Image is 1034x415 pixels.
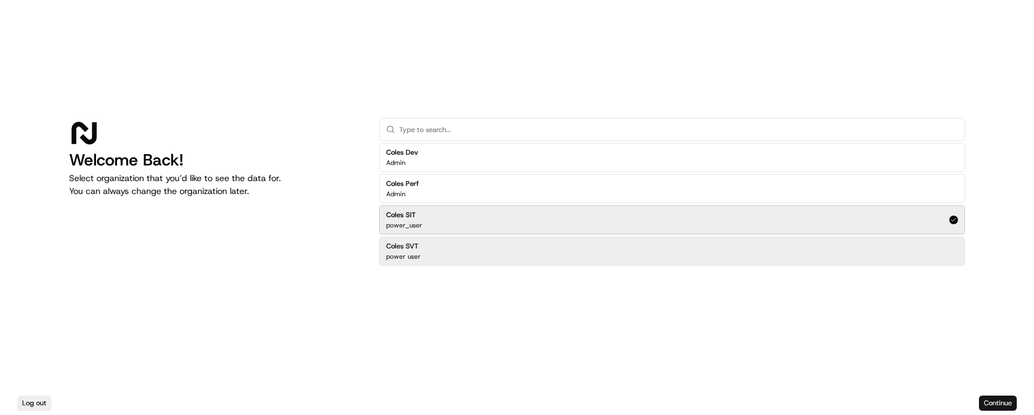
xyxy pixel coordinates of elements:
p: Admin [386,190,406,198]
div: Suggestions [379,141,965,268]
h2: Coles SVT [386,241,421,251]
input: Type to search... [399,119,958,140]
p: Select organization that you’d like to see the data for. You can always change the organization l... [69,172,362,198]
h2: Coles Dev [386,148,418,157]
button: Log out [17,396,51,411]
h2: Coles SIT [386,210,422,220]
p: power_user [386,221,422,230]
p: power user [386,252,421,261]
button: Continue [979,396,1017,411]
h1: Welcome Back! [69,150,362,170]
h2: Coles Perf [386,179,419,189]
p: Admin [386,158,406,167]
